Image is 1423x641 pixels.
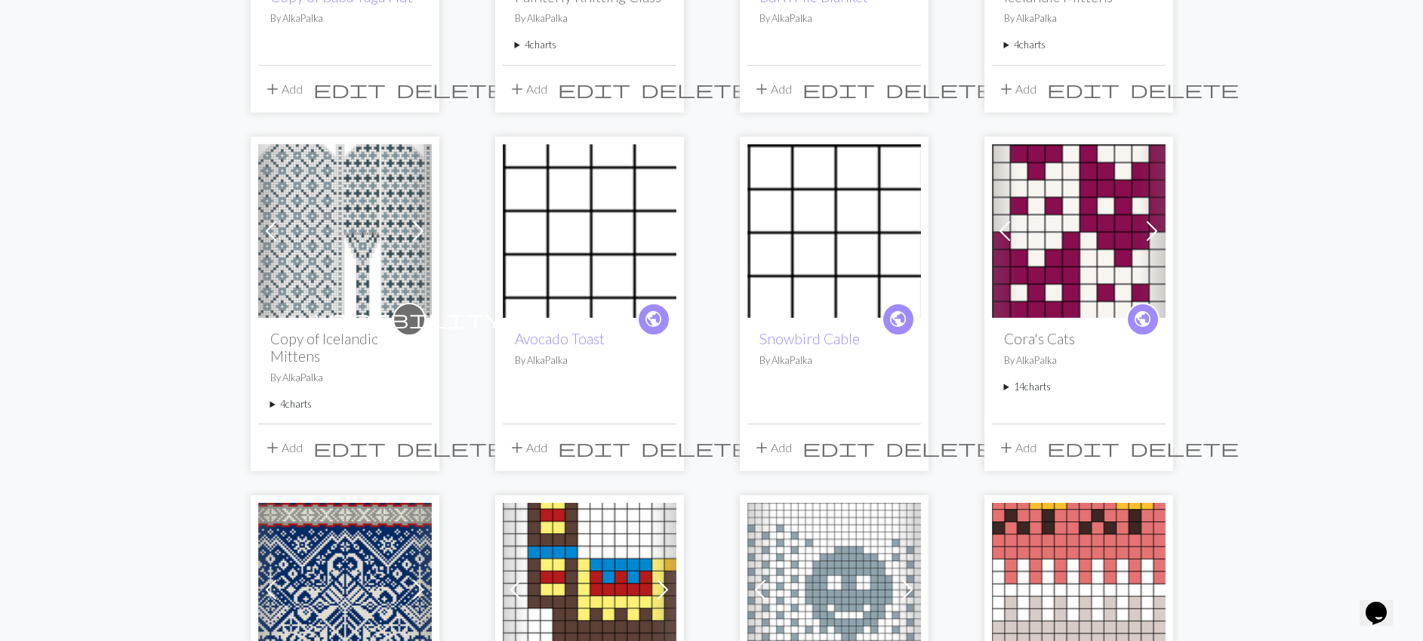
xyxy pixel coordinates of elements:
[508,437,526,458] span: add
[1047,437,1120,458] span: edit
[637,303,670,336] a: public
[553,433,636,462] button: Edit
[553,75,636,103] button: Edit
[1047,79,1120,100] span: edit
[258,581,432,595] a: Kit's Dream - Yoke + sleeve top
[1133,304,1152,334] i: public
[396,437,505,458] span: delete
[997,437,1015,458] span: add
[747,75,797,103] button: Add
[515,38,664,52] summary: 4charts
[644,307,663,331] span: public
[759,11,909,26] p: By AlkaPalka
[797,75,880,103] button: Edit
[882,303,915,336] a: public
[1047,80,1120,98] i: Edit
[391,75,510,103] button: Delete
[1130,79,1239,100] span: delete
[1130,437,1239,458] span: delete
[313,80,386,98] i: Edit
[636,75,755,103] button: Delete
[747,222,921,236] a: Snowbird Cable
[1004,38,1153,52] summary: 4charts
[313,79,386,100] span: edit
[515,11,664,26] p: By AlkaPalka
[1004,330,1153,347] h2: Cora's Cats
[1133,307,1152,331] span: public
[880,75,999,103] button: Delete
[515,330,605,347] a: Avocado Toast
[747,581,921,595] a: Stocking
[258,75,308,103] button: Add
[1004,353,1153,368] p: By AlkaPalka
[263,79,282,100] span: add
[636,433,755,462] button: Delete
[1004,11,1153,26] p: By AlkaPalka
[558,437,630,458] span: edit
[503,75,553,103] button: Add
[992,581,1166,595] a: gnomes
[313,439,386,457] i: Edit
[889,307,907,331] span: public
[258,144,432,318] img: Left Mitten
[992,75,1042,103] button: Add
[759,330,860,347] a: Snowbird Cable
[1042,433,1125,462] button: Edit
[886,79,994,100] span: delete
[308,75,391,103] button: Edit
[315,304,504,334] i: private
[263,437,282,458] span: add
[802,437,875,458] span: edit
[508,79,526,100] span: add
[1042,75,1125,103] button: Edit
[503,581,676,595] a: Llama
[992,144,1166,318] img: Cora's Cats
[270,397,420,411] summary: 4charts
[880,433,999,462] button: Delete
[396,79,505,100] span: delete
[258,433,308,462] button: Add
[315,307,504,331] span: visibility
[747,144,921,318] img: Snowbird Cable
[802,439,875,457] i: Edit
[802,79,875,100] span: edit
[270,371,420,385] p: By AlkaPalka
[558,80,630,98] i: Edit
[515,353,664,368] p: By AlkaPalka
[503,144,676,318] img: Avocado Toast
[258,222,432,236] a: Left Mitten
[313,437,386,458] span: edit
[503,222,676,236] a: Avocado Toast
[1004,380,1153,394] summary: 14charts
[391,433,510,462] button: Delete
[270,11,420,26] p: By AlkaPalka
[270,330,420,365] h2: Copy of Icelandic Mittens
[308,433,391,462] button: Edit
[759,353,909,368] p: By AlkaPalka
[797,433,880,462] button: Edit
[1360,581,1408,626] iframe: chat widget
[1125,75,1244,103] button: Delete
[1047,439,1120,457] i: Edit
[753,79,771,100] span: add
[997,79,1015,100] span: add
[644,304,663,334] i: public
[886,437,994,458] span: delete
[992,433,1042,462] button: Add
[889,304,907,334] i: public
[558,79,630,100] span: edit
[802,80,875,98] i: Edit
[753,437,771,458] span: add
[641,79,750,100] span: delete
[1125,433,1244,462] button: Delete
[1126,303,1160,336] a: public
[992,222,1166,236] a: Cora's Cats
[641,437,750,458] span: delete
[558,439,630,457] i: Edit
[747,433,797,462] button: Add
[503,433,553,462] button: Add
